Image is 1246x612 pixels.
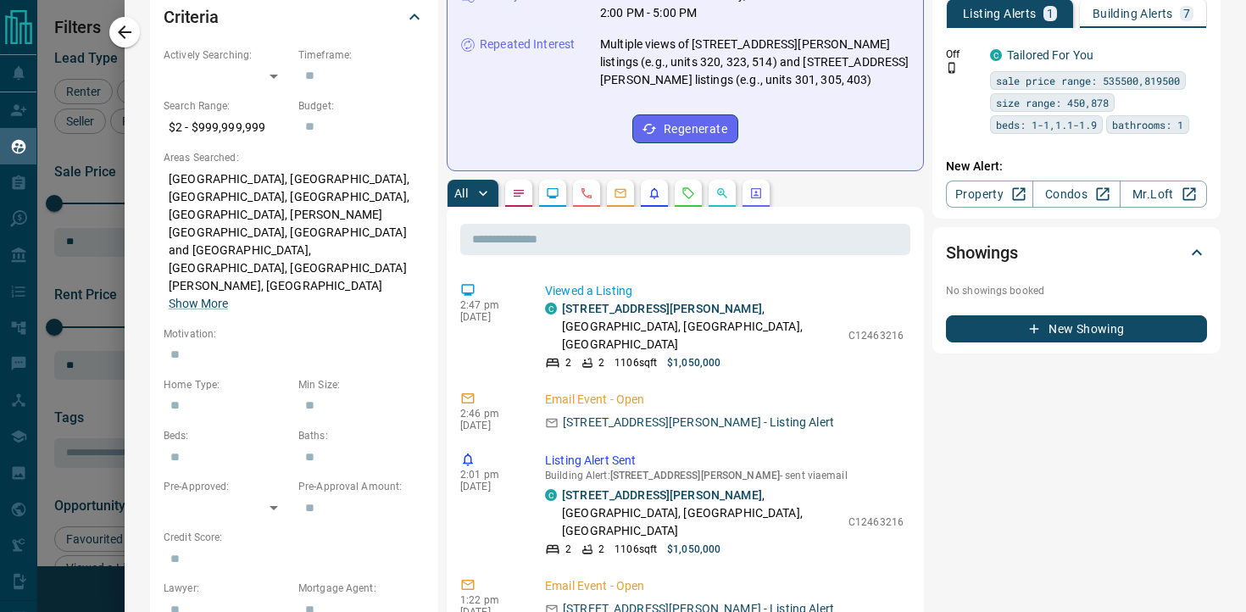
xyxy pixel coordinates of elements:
[298,98,425,114] p: Budget:
[598,542,604,557] p: 2
[460,469,520,481] p: 2:01 pm
[164,3,219,31] h2: Criteria
[648,186,661,200] svg: Listing Alerts
[460,299,520,311] p: 2:47 pm
[848,328,904,343] p: C12463216
[480,36,575,53] p: Repeated Interest
[946,232,1207,273] div: Showings
[681,186,695,200] svg: Requests
[580,186,593,200] svg: Calls
[632,114,738,143] button: Regenerate
[562,302,762,315] a: [STREET_ADDRESS][PERSON_NAME]
[460,408,520,420] p: 2:46 pm
[996,94,1109,111] span: size range: 450,878
[610,470,780,481] span: [STREET_ADDRESS][PERSON_NAME]
[667,355,720,370] p: $1,050,000
[946,158,1207,175] p: New Alert:
[749,186,763,200] svg: Agent Actions
[298,581,425,596] p: Mortgage Agent:
[546,186,559,200] svg: Lead Browsing Activity
[600,36,909,89] p: Multiple views of [STREET_ADDRESS][PERSON_NAME] listings (e.g., units 320, 323, 514) and [STREET_...
[460,311,520,323] p: [DATE]
[164,165,425,318] p: [GEOGRAPHIC_DATA], [GEOGRAPHIC_DATA], [GEOGRAPHIC_DATA], [GEOGRAPHIC_DATA], [GEOGRAPHIC_DATA], [P...
[615,355,657,370] p: 1106 sqft
[963,8,1037,19] p: Listing Alerts
[164,377,290,392] p: Home Type:
[1093,8,1173,19] p: Building Alerts
[565,542,571,557] p: 2
[545,470,904,481] p: Building Alert : - sent via email
[614,186,627,200] svg: Emails
[298,479,425,494] p: Pre-Approval Amount:
[545,452,904,470] p: Listing Alert Sent
[164,150,425,165] p: Areas Searched:
[667,542,720,557] p: $1,050,000
[454,187,468,199] p: All
[848,515,904,530] p: C12463216
[996,72,1180,89] span: sale price range: 535500,819500
[169,295,228,313] button: Show More
[545,577,904,595] p: Email Event - Open
[946,283,1207,298] p: No showings booked
[164,114,290,142] p: $2 - $999,999,999
[545,282,904,300] p: Viewed a Listing
[512,186,526,200] svg: Notes
[298,47,425,63] p: Timeframe:
[946,62,958,74] svg: Push Notification Only
[615,542,657,557] p: 1106 sqft
[545,303,557,314] div: condos.ca
[996,116,1097,133] span: beds: 1-1,1.1-1.9
[990,49,1002,61] div: condos.ca
[460,420,520,431] p: [DATE]
[598,355,604,370] p: 2
[946,181,1033,208] a: Property
[545,391,904,409] p: Email Event - Open
[460,481,520,492] p: [DATE]
[562,300,840,353] p: , [GEOGRAPHIC_DATA], [GEOGRAPHIC_DATA], [GEOGRAPHIC_DATA]
[562,488,762,502] a: [STREET_ADDRESS][PERSON_NAME]
[1047,8,1054,19] p: 1
[565,355,571,370] p: 2
[164,326,425,342] p: Motivation:
[164,479,290,494] p: Pre-Approved:
[1183,8,1190,19] p: 7
[164,581,290,596] p: Lawyer:
[1007,48,1093,62] a: Tailored For You
[460,594,520,606] p: 1:22 pm
[1120,181,1207,208] a: Mr.Loft
[164,47,290,63] p: Actively Searching:
[715,186,729,200] svg: Opportunities
[946,47,980,62] p: Off
[563,414,834,431] p: [STREET_ADDRESS][PERSON_NAME] - Listing Alert
[1112,116,1183,133] span: bathrooms: 1
[298,377,425,392] p: Min Size:
[562,487,840,540] p: , [GEOGRAPHIC_DATA], [GEOGRAPHIC_DATA], [GEOGRAPHIC_DATA]
[298,428,425,443] p: Baths:
[946,315,1207,342] button: New Showing
[1032,181,1120,208] a: Condos
[164,530,425,545] p: Credit Score:
[946,239,1018,266] h2: Showings
[164,98,290,114] p: Search Range:
[545,489,557,501] div: condos.ca
[164,428,290,443] p: Beds:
